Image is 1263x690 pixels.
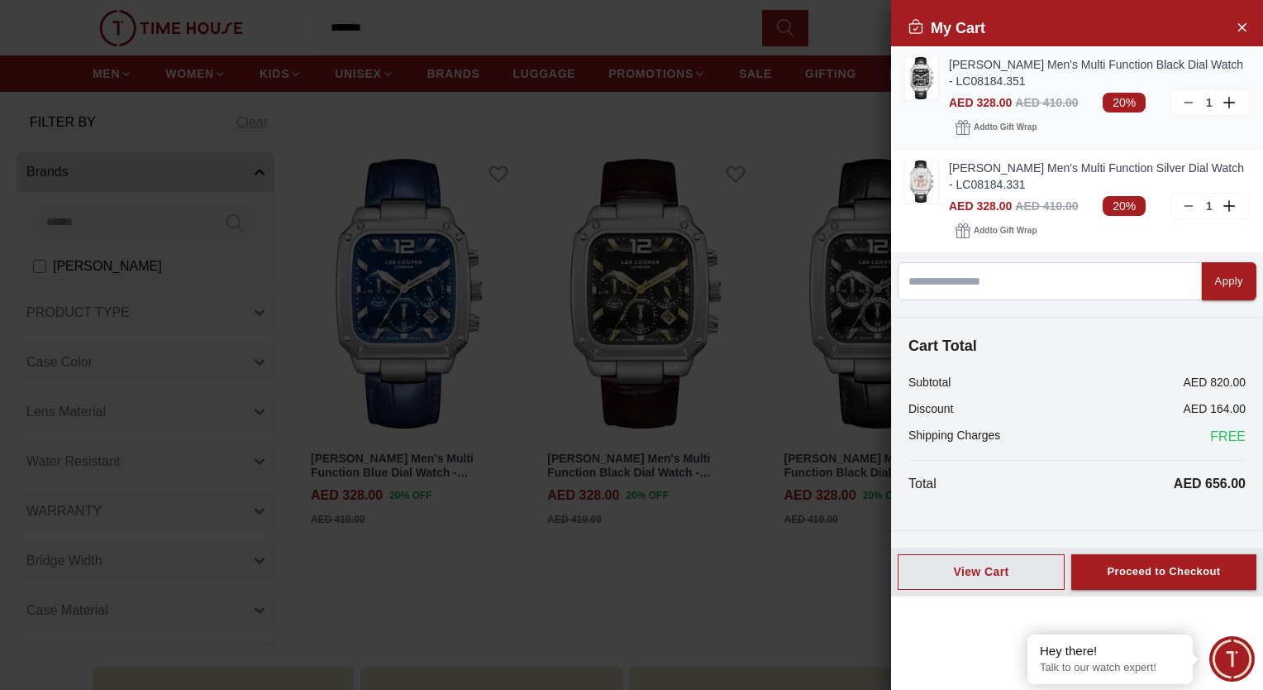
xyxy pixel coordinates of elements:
button: Proceed to Checkout [1071,554,1256,590]
span: 20% [1103,196,1146,216]
button: View Cart [898,554,1065,590]
p: AED 656.00 [1174,474,1246,494]
a: [PERSON_NAME] Men's Multi Function Silver Dial Watch - LC08184.331 [949,160,1250,193]
p: Shipping Charges [908,427,1000,447]
span: Add to Gift Wrap [974,223,1037,239]
span: AED 410.00 [1015,199,1078,213]
button: Apply [1202,262,1256,300]
p: Total [908,474,937,494]
div: Proceed to Checkout [1107,563,1220,582]
h4: Cart Total [908,334,1246,357]
span: 20% [1103,93,1146,113]
p: AED 820.00 [1184,374,1246,391]
button: Close Account [1228,13,1255,40]
button: Addto Gift Wrap [949,219,1043,242]
img: ... [905,57,938,99]
p: 1 [1203,198,1216,214]
div: Chat Widget [1209,636,1255,682]
a: [PERSON_NAME] Men's Multi Function Black Dial Watch - LC08184.351 [949,56,1250,89]
div: Apply [1215,272,1243,291]
p: Discount [908,400,953,417]
h2: My Cart [908,17,985,40]
span: AED 410.00 [1015,96,1078,109]
p: 1 [1203,94,1216,111]
span: AED 328.00 [949,199,1012,213]
span: Add to Gift Wrap [974,119,1037,136]
span: FREE [1210,427,1246,447]
p: Subtotal [908,374,951,391]
button: Addto Gift Wrap [949,116,1043,139]
span: AED 328.00 [949,96,1012,109]
p: Talk to our watch expert! [1040,661,1180,675]
p: AED 164.00 [1184,400,1246,417]
div: View Cart [912,563,1051,580]
img: ... [905,161,938,203]
div: Hey there! [1040,643,1180,659]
